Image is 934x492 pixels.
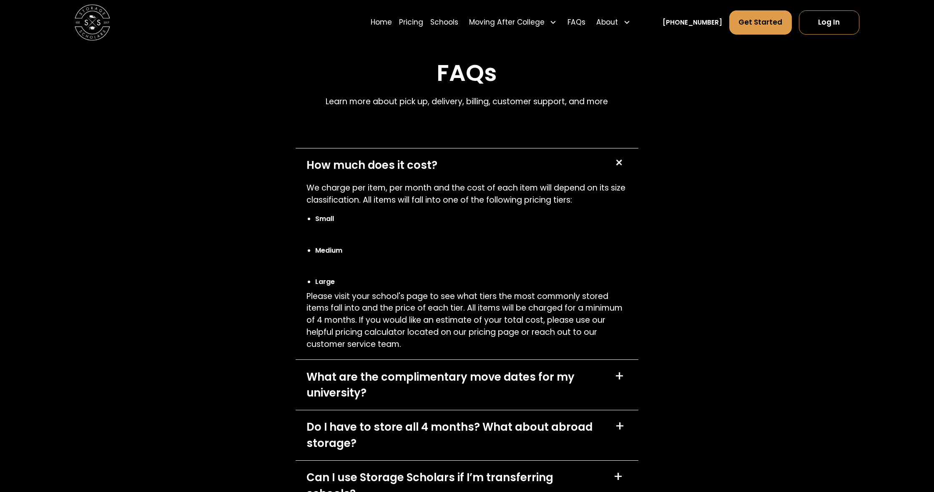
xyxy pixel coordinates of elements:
div: + [610,154,627,171]
p: Learn more about pick up, delivery, billing, customer support, and more [326,96,608,108]
div: Moving After College [469,17,545,28]
a: FAQs [567,10,585,35]
div: Moving After College [465,10,560,35]
div: Do I have to store all 4 months? What about abroad storage? [306,419,604,451]
p: Please visit your school's page to see what tiers the most commonly stored items fall into and th... [306,291,628,351]
a: Schools [430,10,458,35]
p: We charge per item, per month and the cost of each item will depend on its size classification. A... [306,182,628,206]
div: What are the complimentary move dates for my university? [306,369,604,401]
a: Get Started [729,10,792,35]
li: Large [315,277,628,287]
h2: FAQs [326,59,608,87]
div: About [593,10,634,35]
div: About [596,17,618,28]
a: Log In [799,10,859,35]
a: [PHONE_NUMBER] [663,18,722,27]
div: How much does it cost? [306,157,437,173]
img: Storage Scholars main logo [75,5,110,40]
a: home [75,5,110,40]
a: Home [371,10,392,35]
div: + [615,369,624,383]
li: Small [315,214,628,224]
li: Medium [315,246,628,256]
div: + [615,419,625,433]
div: + [613,469,623,484]
a: Pricing [399,10,423,35]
